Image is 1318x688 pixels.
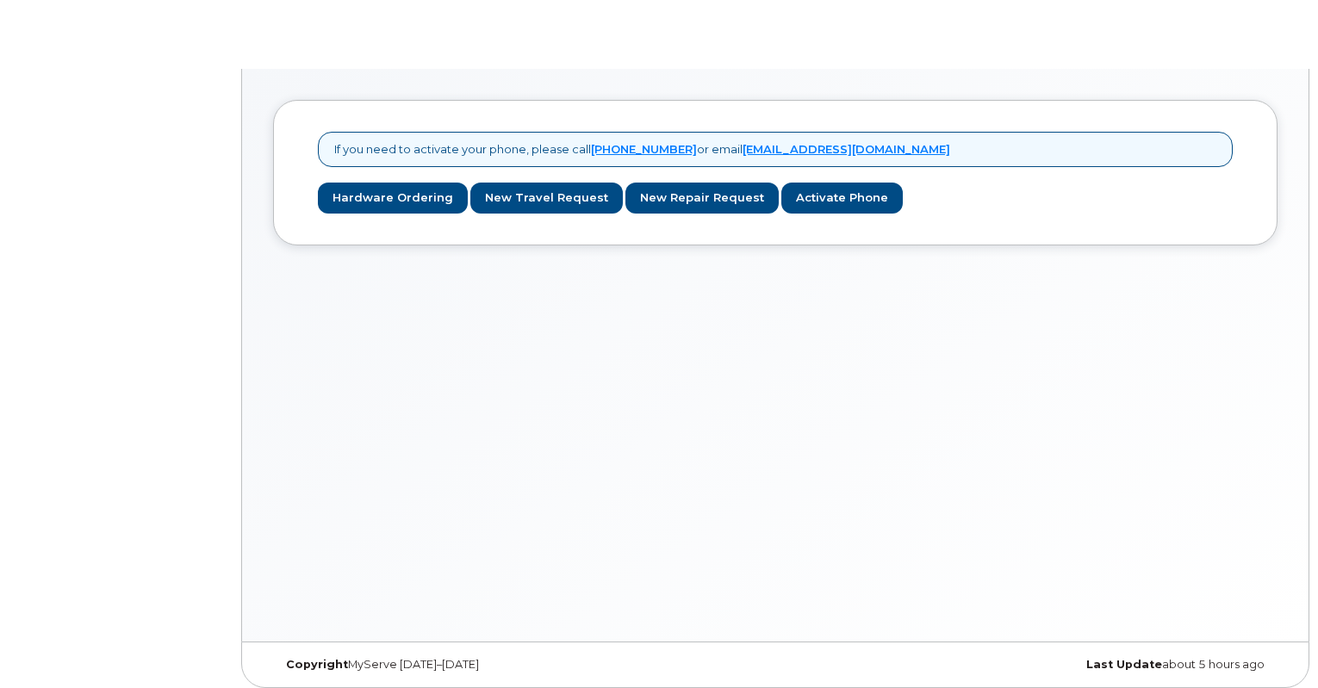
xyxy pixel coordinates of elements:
a: Activate Phone [781,183,903,214]
div: MyServe [DATE]–[DATE] [273,658,608,672]
strong: Last Update [1086,658,1162,671]
a: [EMAIL_ADDRESS][DOMAIN_NAME] [743,142,950,156]
a: [PHONE_NUMBER] [591,142,697,156]
p: If you need to activate your phone, please call or email [334,141,950,158]
a: New Travel Request [470,183,623,214]
strong: Copyright [286,658,348,671]
a: Hardware Ordering [318,183,468,214]
div: about 5 hours ago [942,658,1278,672]
a: New Repair Request [625,183,779,214]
